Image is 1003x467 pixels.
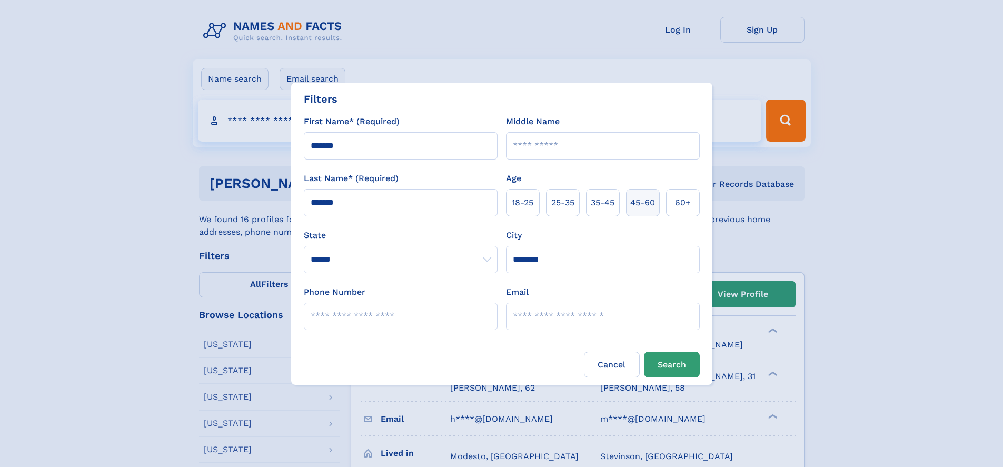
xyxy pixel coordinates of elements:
label: Cancel [584,352,640,377]
span: 18‑25 [512,196,533,209]
label: Age [506,172,521,185]
span: 35‑45 [591,196,614,209]
label: State [304,229,498,242]
div: Filters [304,91,337,107]
label: First Name* (Required) [304,115,400,128]
label: City [506,229,522,242]
label: Email [506,286,529,299]
button: Search [644,352,700,377]
span: 45‑60 [630,196,655,209]
label: Phone Number [304,286,365,299]
label: Last Name* (Required) [304,172,399,185]
label: Middle Name [506,115,560,128]
span: 60+ [675,196,691,209]
span: 25‑35 [551,196,574,209]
